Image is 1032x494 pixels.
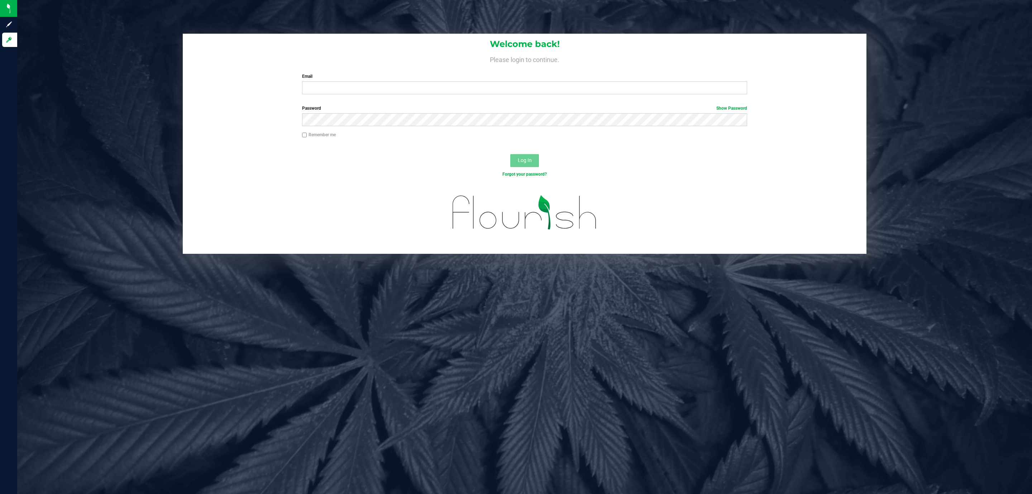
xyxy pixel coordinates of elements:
[183,54,866,63] h4: Please login to continue.
[302,73,747,80] label: Email
[302,106,321,111] span: Password
[502,172,547,177] a: Forgot your password?
[716,106,747,111] a: Show Password
[183,39,866,49] h1: Welcome back!
[302,132,336,138] label: Remember me
[302,133,307,138] input: Remember me
[439,185,610,240] img: flourish_logo.svg
[5,21,13,28] inline-svg: Sign up
[5,36,13,43] inline-svg: Log in
[518,157,532,163] span: Log In
[510,154,539,167] button: Log In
